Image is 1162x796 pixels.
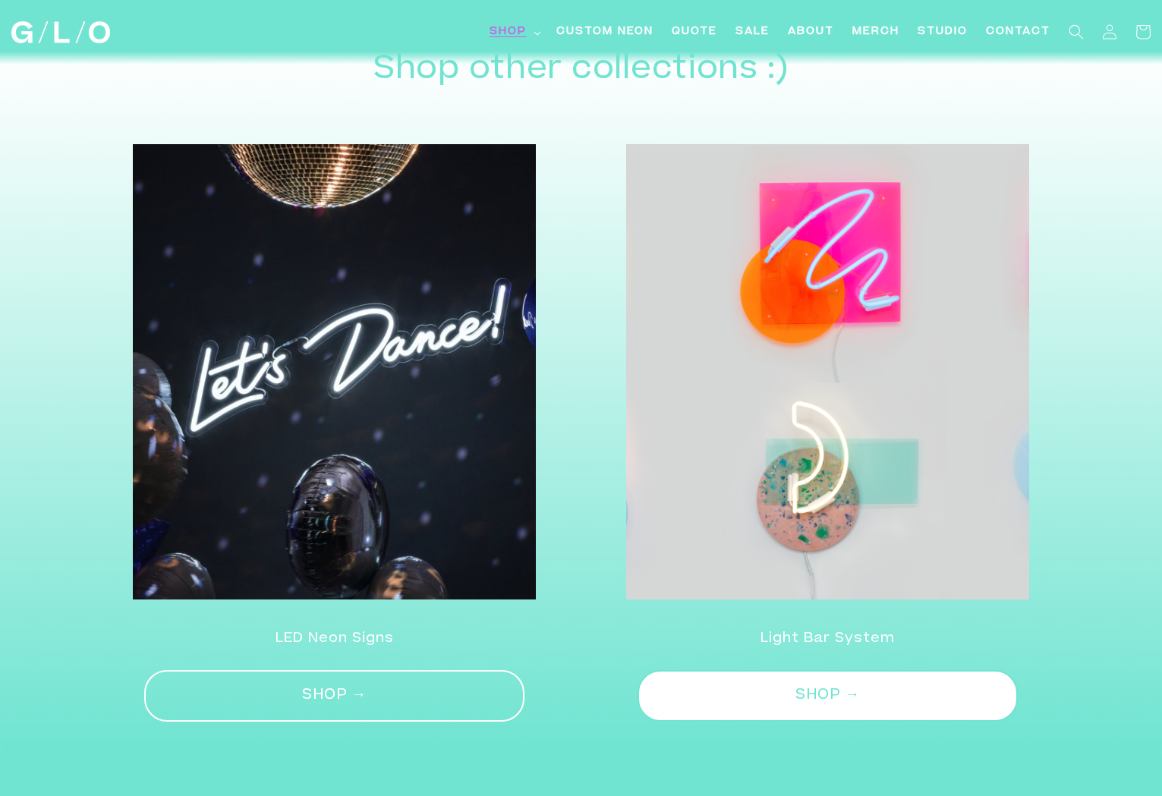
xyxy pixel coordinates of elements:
[986,24,1050,40] span: Contact
[638,670,1019,722] a: SHOP →
[556,24,653,40] span: Custom Neon
[977,15,1060,49] a: Contact
[852,24,899,40] span: Merch
[480,15,547,49] summary: Shop
[843,15,909,49] a: Merch
[547,15,663,49] a: Custom Neon
[663,15,726,49] a: Quote
[490,24,527,40] span: Shop
[88,52,1075,90] h3: Shop other collections :)
[626,144,1029,599] img: Light Bar System
[779,15,843,49] a: About
[111,627,559,651] h2: LED Neon Signs
[735,24,770,40] span: SALE
[672,24,717,40] span: Quote
[133,144,536,599] img: LED Neon Signs
[788,24,834,40] span: About
[11,21,110,43] img: GLO Studio
[6,16,116,49] a: GLO Studio
[889,584,1162,796] iframe: Chat Widget
[1060,15,1093,49] summary: Search
[909,15,977,49] a: Studio
[604,627,1052,651] h2: Light Bar System
[144,670,525,722] a: SHOP →
[726,15,779,49] a: SALE
[918,24,968,40] span: Studio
